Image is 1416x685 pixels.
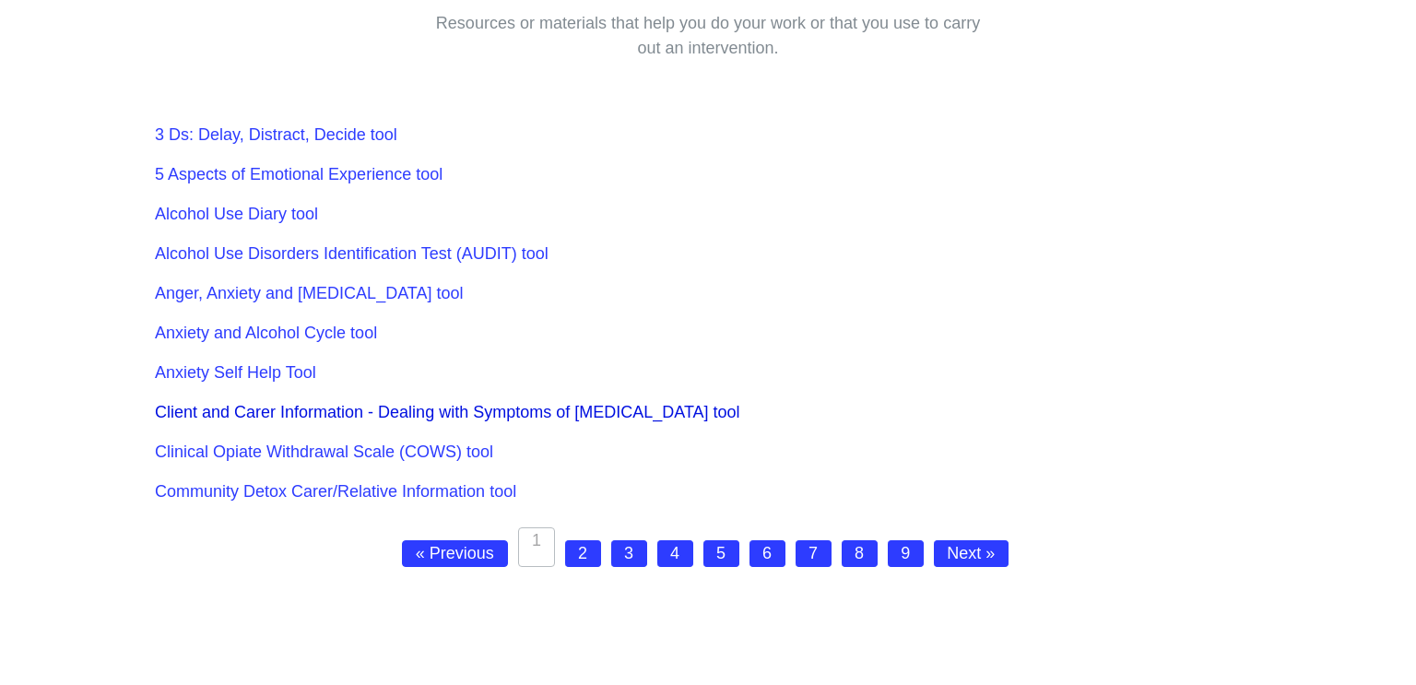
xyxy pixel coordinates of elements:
[611,540,647,567] a: 3
[155,324,377,342] a: Anxiety and Alcohol Cycle tool
[518,527,555,567] a: 1
[842,540,878,567] a: 8
[402,540,508,567] a: « Previous
[431,11,985,61] p: Resources or materials that help you do your work or that you use to carry out an intervention.
[155,125,397,144] a: 3 Ds: Delay, Distract, Decide tool
[155,443,493,461] a: Clinical Opiate Withdrawal Scale (COWS) tool
[155,284,464,302] a: Anger, Anxiety and [MEDICAL_DATA] tool
[155,244,549,263] a: Alcohol Use Disorders Identification Test (AUDIT) tool
[888,540,924,567] a: 9
[155,205,318,223] a: Alcohol Use Diary tool
[565,540,601,567] a: 2
[796,540,832,567] a: 7
[155,165,442,183] a: 5 Aspects of Emotional Experience tool
[749,540,785,567] a: 6
[703,540,739,567] a: 5
[657,540,693,567] a: 4
[155,363,316,382] a: Anxiety Self Help Tool
[155,482,516,501] a: Community Detox Carer/Relative Information tool
[155,403,740,421] a: Client and Carer Information - Dealing with Symptoms of [MEDICAL_DATA] tool
[934,540,1009,567] a: Next »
